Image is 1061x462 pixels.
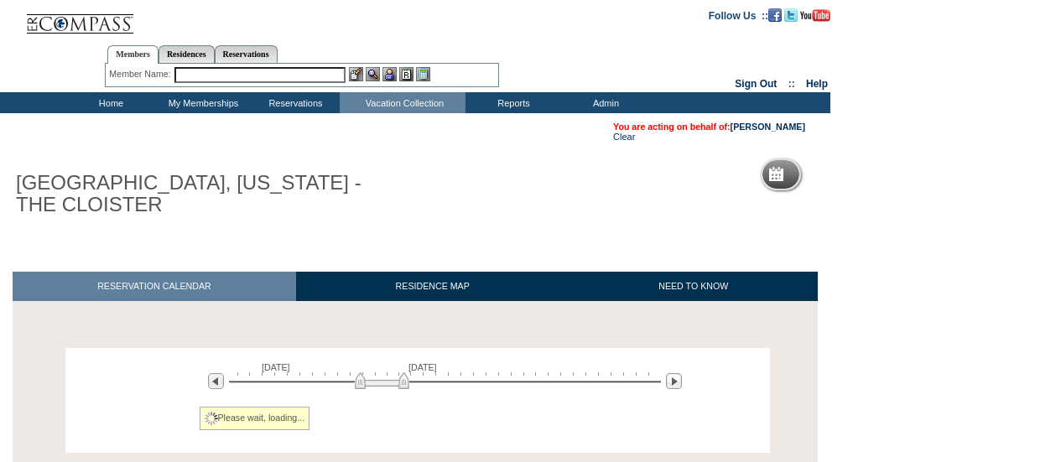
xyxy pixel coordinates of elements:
td: Reservations [247,92,340,113]
img: Previous [208,373,224,389]
a: [PERSON_NAME] [731,122,805,132]
a: Subscribe to our YouTube Channel [800,9,830,19]
a: Help [806,78,828,90]
a: Reservations [215,45,278,63]
img: Follow us on Twitter [784,8,798,22]
a: RESERVATION CALENDAR [13,272,296,301]
a: Clear [613,132,635,142]
td: My Memberships [155,92,247,113]
a: Members [107,45,159,64]
img: Subscribe to our YouTube Channel [800,9,830,22]
img: spinner2.gif [205,412,218,425]
td: Admin [558,92,650,113]
a: Become our fan on Facebook [768,9,782,19]
img: b_edit.gif [349,67,363,81]
a: RESIDENCE MAP [296,272,570,301]
span: :: [788,78,795,90]
img: View [366,67,380,81]
img: Become our fan on Facebook [768,8,782,22]
a: Follow us on Twitter [784,9,798,19]
div: Member Name: [109,67,174,81]
div: Please wait, loading... [200,407,310,430]
td: Vacation Collection [340,92,465,113]
td: Home [63,92,155,113]
span: You are acting on behalf of: [613,122,805,132]
a: Residences [159,45,215,63]
h5: Reservation Calendar [790,169,918,180]
h1: [GEOGRAPHIC_DATA], [US_STATE] - THE CLOISTER [13,169,388,220]
img: b_calculator.gif [416,67,430,81]
img: Next [666,373,682,389]
a: NEED TO KNOW [569,272,818,301]
img: Impersonate [382,67,397,81]
a: Sign Out [735,78,777,90]
td: Follow Us :: [709,8,768,22]
td: Reports [465,92,558,113]
span: [DATE] [262,362,290,372]
img: Reservations [399,67,413,81]
span: [DATE] [408,362,437,372]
